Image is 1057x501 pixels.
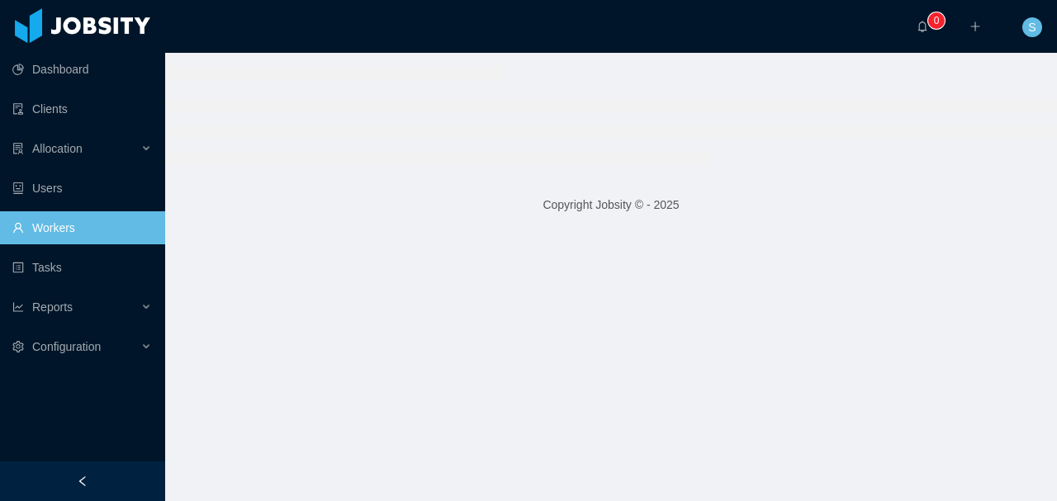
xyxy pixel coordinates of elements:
[12,211,152,244] a: icon: userWorkers
[969,21,981,32] i: icon: plus
[12,143,24,154] i: icon: solution
[1028,17,1036,37] span: S
[32,300,73,314] span: Reports
[12,341,24,352] i: icon: setting
[32,142,83,155] span: Allocation
[12,53,152,86] a: icon: pie-chartDashboard
[165,177,1057,234] footer: Copyright Jobsity © - 2025
[12,92,152,125] a: icon: auditClients
[12,301,24,313] i: icon: line-chart
[12,251,152,284] a: icon: profileTasks
[12,172,152,205] a: icon: robotUsers
[917,21,928,32] i: icon: bell
[32,340,101,353] span: Configuration
[928,12,945,29] sup: 0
